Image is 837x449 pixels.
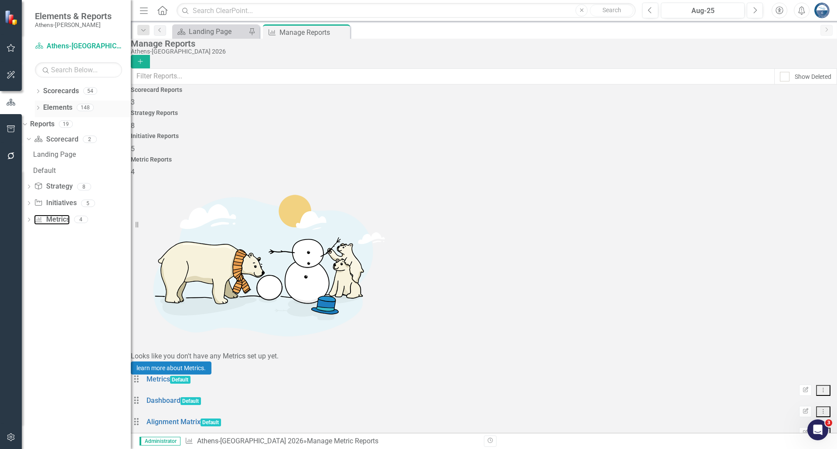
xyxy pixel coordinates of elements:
h4: Metric Reports [131,156,837,163]
img: Getting started [131,177,392,351]
a: Scorecard [34,135,78,145]
img: Andy Minish [814,3,830,18]
a: Athens-[GEOGRAPHIC_DATA] 2026 [35,41,122,51]
a: learn more about Metrics. [131,361,211,375]
div: 4 [74,216,88,223]
div: Landing Page [189,26,246,37]
input: Search ClearPoint... [177,3,636,18]
span: Administrator [139,437,180,446]
div: Athens-[GEOGRAPHIC_DATA] 2026 [131,48,833,55]
a: Landing Page [174,26,246,37]
small: Athens-[PERSON_NAME] [35,21,112,28]
div: 8 [77,183,91,190]
div: Aug-25 [664,6,742,16]
div: Manage Reports [279,27,348,38]
img: ClearPoint Strategy [4,10,20,25]
a: Metrics [146,375,170,383]
h4: Scorecard Reports [131,87,837,93]
div: » Manage Metric Reports [185,436,477,446]
a: Reports [30,119,54,129]
div: Manage Reports [131,39,833,48]
iframe: Intercom live chat [807,419,828,440]
span: 3 [825,419,832,426]
span: Default [201,419,221,426]
a: Scorecards [43,86,79,96]
a: Alignment Matrix [146,418,201,426]
a: Dashboard [146,396,180,405]
input: Search Below... [35,62,122,78]
div: 19 [59,120,73,128]
a: Athens-[GEOGRAPHIC_DATA] 2026 [197,437,303,445]
button: Aug-25 [661,3,745,18]
a: Landing Page [31,147,131,161]
div: Show Deleted [795,72,831,81]
a: Default [31,163,131,177]
div: 54 [83,88,97,95]
div: 148 [77,104,94,111]
button: Search [590,4,633,17]
div: 2 [83,135,97,143]
div: Default [33,167,131,175]
div: Landing Page [33,151,131,159]
div: Looks like you don't have any Metrics set up yet. [131,351,837,361]
a: Metrics [34,215,69,225]
span: Default [180,397,201,405]
a: Initiatives [34,198,76,208]
h4: Initiative Reports [131,133,837,139]
h4: Strategy Reports [131,110,837,116]
a: Elements [43,103,72,113]
a: Strategy [34,182,72,192]
span: Elements & Reports [35,11,112,21]
span: Search [602,7,621,14]
input: Filter Reports... [131,68,775,84]
div: 5 [81,199,95,207]
span: Default [170,376,191,384]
